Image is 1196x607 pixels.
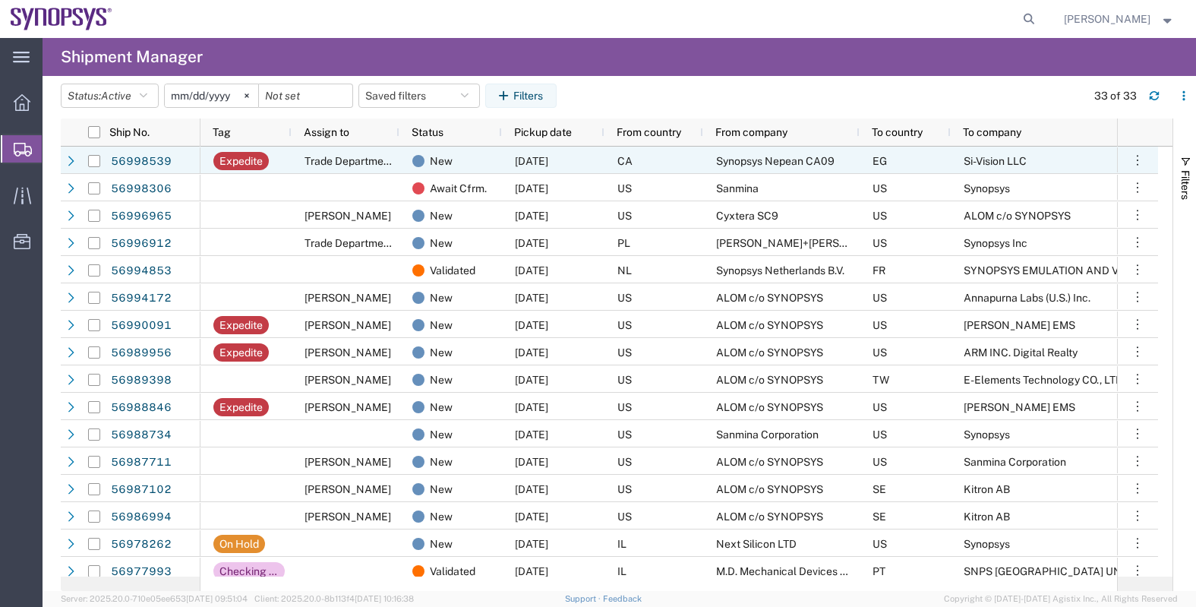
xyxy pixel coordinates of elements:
span: FR [873,264,885,277]
a: 56996912 [110,232,172,256]
span: Rafael Chacon [305,292,391,304]
span: New [430,394,453,421]
span: Synopsys [964,538,1010,550]
span: ARM INC. Digital Realty [964,346,1078,359]
span: PL [617,237,630,249]
span: [DATE] 10:16:38 [355,594,414,603]
a: 56989956 [110,341,172,365]
a: 56998306 [110,177,172,201]
div: On Hold [219,535,259,553]
span: US [873,401,887,413]
span: From country [617,126,681,138]
span: Await Cfrm. [430,175,487,202]
span: US [873,456,887,468]
span: Cyxtera SC9 [716,210,778,222]
span: New [430,229,453,257]
span: ALOM c/o SYNOPSYS [716,511,823,523]
a: Feedback [603,594,642,603]
span: Javad EMS [964,319,1075,331]
span: US [617,401,632,413]
span: Active [101,90,131,102]
span: Next Silicon LTD [716,538,797,550]
a: 56978262 [110,533,172,557]
span: Kris Ford [1064,11,1150,27]
span: ALOM c/o SYNOPSYS [716,319,823,331]
div: Checking issue with [PERSON_NAME] [219,562,279,580]
span: 10/01/2025 [515,401,548,413]
a: 56986994 [110,505,172,530]
span: 10/02/2025 [515,483,548,495]
span: ALOM c/o SYNOPSYS [964,210,1071,222]
span: New [430,421,453,448]
span: US [617,456,632,468]
span: NL [617,264,632,277]
span: US [873,319,887,331]
span: US [617,483,632,495]
span: ALOM c/o SYNOPSYS [716,456,823,468]
span: New [430,530,453,558]
span: 10/01/2025 [515,319,548,331]
div: 33 of 33 [1094,88,1137,104]
a: 56987102 [110,478,172,502]
span: Pickup date [514,126,572,138]
span: ALOM c/o SYNOPSYS [716,292,823,304]
input: Not set [165,84,258,107]
span: 10/01/2025 [515,237,548,249]
span: Synopsys [964,182,1010,194]
span: 10/01/2025 [515,565,548,577]
span: US [873,428,887,441]
a: Support [565,594,603,603]
span: Rafael Chacon [305,456,391,468]
span: US [617,428,632,441]
span: 10/03/2025 [515,264,548,277]
button: [PERSON_NAME] [1063,10,1175,28]
span: Sanmina [716,182,759,194]
button: Filters [485,84,557,108]
span: IL [617,538,626,550]
h4: Shipment Manager [61,38,203,76]
span: Sanmina Corporation [716,428,819,441]
span: US [873,346,887,359]
span: Rafael Chacon [305,210,391,222]
span: New [430,202,453,229]
span: US [873,292,887,304]
span: Copyright © [DATE]-[DATE] Agistix Inc., All Rights Reserved [944,593,1178,605]
span: Synopsys Inc [964,237,1027,249]
span: Status [412,126,443,138]
a: 56988846 [110,396,172,420]
span: New [430,147,453,175]
span: US [617,346,632,359]
span: US [873,182,887,194]
span: HUBER+SUHNER Sp. z o.o. [716,237,939,249]
span: TW [873,374,889,386]
span: SE [873,511,886,523]
span: US [617,511,632,523]
span: ALOM c/o SYNOPSYS [716,346,823,359]
span: To country [872,126,923,138]
span: Rafael Chacon [305,319,391,331]
div: Expedite [219,343,263,362]
span: Tag [213,126,231,138]
button: Saved filters [358,84,480,108]
span: US [617,182,632,194]
span: ALOM c/o SYNOPSYS [716,483,823,495]
button: Status:Active [61,84,159,108]
span: New [430,476,453,503]
span: Trade Department [305,155,393,167]
span: US [873,538,887,550]
div: Expedite [219,152,263,170]
span: US [617,210,632,222]
span: ALOM c/o SYNOPSYS [716,401,823,413]
span: Kitron AB [964,483,1010,495]
span: Rafael Chacon [305,401,391,413]
img: logo [11,8,112,30]
span: From company [715,126,787,138]
span: E-Elements Technology CO., LTD [964,374,1123,386]
span: Kitron AB [964,511,1010,523]
span: Rafael Chacon [305,346,391,359]
span: SNPS PORTUGAL UNIP. LDA. [964,565,1159,577]
span: 10/02/2025 [515,374,548,386]
span: US [873,237,887,249]
a: 56998539 [110,150,172,174]
input: Not set [259,84,352,107]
